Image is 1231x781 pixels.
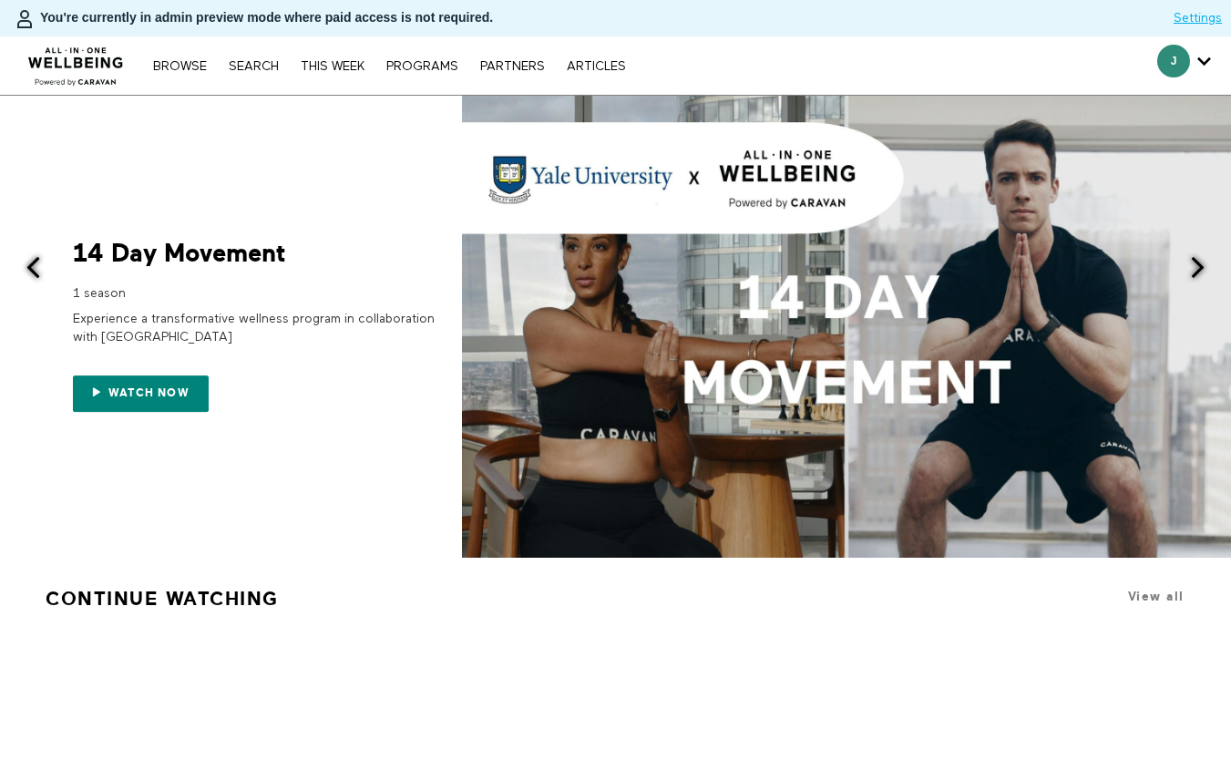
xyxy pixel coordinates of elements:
[471,60,554,73] a: PARTNERS
[144,57,634,75] nav: Primary
[1128,590,1185,603] a: View all
[558,60,635,73] a: ARTICLES
[144,60,216,73] a: Browse
[46,580,279,618] a: Continue Watching
[14,8,36,30] img: person-bdfc0eaa9744423c596e6e1c01710c89950b1dff7c83b5d61d716cfd8139584f.svg
[292,60,374,73] a: THIS WEEK
[220,60,288,73] a: Search
[1174,9,1222,27] a: Settings
[1144,36,1225,95] div: Secondary
[21,34,131,88] img: CARAVAN
[377,60,467,73] a: PROGRAMS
